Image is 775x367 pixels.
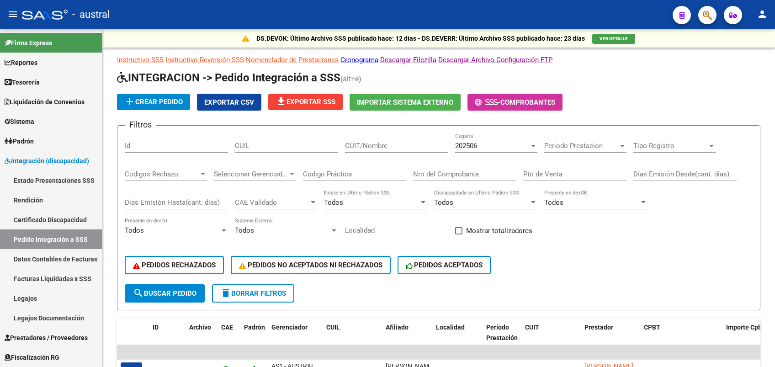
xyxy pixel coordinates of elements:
datatable-header-cell: Localidad [432,318,483,358]
span: CUIL [326,324,340,331]
a: Cronograma [340,56,378,64]
iframe: Intercom live chat [744,336,766,358]
a: Instructivo Reversión SSS [165,56,244,64]
datatable-header-cell: CPBT [640,318,722,358]
button: Importar Sistema Externo [350,94,461,111]
span: PEDIDOS ACEPTADOS [406,261,483,269]
span: Prestador [584,324,613,331]
mat-icon: person [757,9,768,20]
span: Mostrar totalizadores [466,225,532,236]
span: Tesorería [5,77,40,87]
span: Firma Express [5,38,52,48]
span: Codigos Rechazo [125,170,199,178]
button: PEDIDOS RECHAZADOS [125,256,224,274]
datatable-header-cell: Archivo [186,318,218,358]
p: - - - - - [117,55,760,65]
span: Importar Sistema Externo [357,98,453,106]
button: PEDIDOS ACEPTADOS [398,256,491,274]
span: VER DETALLE [600,36,628,41]
span: Padrón [5,136,34,146]
span: Archivo [189,324,211,331]
span: Crear Pedido [124,98,183,106]
datatable-header-cell: CUIL [323,318,382,358]
span: PEDIDOS NO ACEPTADOS NI RECHAZADOS [239,261,382,269]
span: Seleccionar Gerenciador [214,170,288,178]
mat-icon: menu [7,9,18,20]
button: VER DETALLE [592,34,635,44]
span: Afiliado [386,324,409,331]
span: Buscar Pedido [133,289,196,298]
span: Exportar CSV [204,98,254,106]
datatable-header-cell: Período Prestación [483,318,521,358]
button: Buscar Pedido [125,284,205,303]
datatable-header-cell: Padrón [240,318,268,358]
button: Borrar Filtros [212,284,294,303]
span: (alt+e) [340,74,361,83]
span: Tipo Registro [633,142,707,150]
span: Fiscalización RG [5,352,59,362]
p: DS.DEVOK: Último Archivo SSS publicado hace: 12 días - DS.DEVERR: Último Archivo SSS publicado ha... [256,33,585,43]
mat-icon: search [133,287,144,298]
datatable-header-cell: Prestador [581,318,640,358]
span: INTEGRACION -> Pedido Integración a SSS [117,71,340,84]
span: Período Prestación [486,324,518,341]
span: - austral [72,5,110,25]
button: PEDIDOS NO ACEPTADOS NI RECHAZADOS [231,256,391,274]
span: Comprobantes [500,98,555,106]
datatable-header-cell: CUIT [521,318,581,358]
span: Exportar SSS [276,98,335,106]
mat-icon: add [124,96,135,107]
span: Importe Cpbt. [726,324,766,331]
span: Localidad [436,324,465,331]
span: ID [153,324,159,331]
span: PEDIDOS RECHAZADOS [133,261,216,269]
a: Nomenclador de Prestaciones [246,56,339,64]
span: Todos [235,226,254,234]
span: Gerenciador [271,324,308,331]
mat-icon: file_download [276,96,287,107]
span: Liquidación de Convenios [5,97,85,107]
button: Crear Pedido [117,94,190,110]
button: -Comprobantes [467,94,563,111]
a: Instructivo SSS [117,56,164,64]
span: Periodo Prestacion [544,142,618,150]
span: Todos [544,198,563,207]
button: Exportar SSS [268,94,343,110]
mat-icon: delete [220,287,231,298]
span: Integración (discapacidad) [5,156,89,166]
a: Descargar Filezilla [380,56,436,64]
span: CAE [221,324,233,331]
span: Borrar Filtros [220,289,286,298]
button: Exportar CSV [197,94,261,111]
span: CPBT [644,324,660,331]
span: Padrón [244,324,265,331]
span: Todos [324,198,343,207]
datatable-header-cell: ID [149,318,186,358]
datatable-header-cell: Gerenciador [268,318,323,358]
h3: Filtros [125,118,156,131]
span: CUIT [525,324,539,331]
a: Descargar Archivo Configuración FTP [438,56,552,64]
datatable-header-cell: Importe Cpbt. [722,318,773,358]
datatable-header-cell: Afiliado [382,318,432,358]
span: 202506 [455,142,477,150]
span: Reportes [5,58,37,68]
span: Todos [125,226,144,234]
span: - [475,98,500,106]
span: CAE Validado [235,198,309,207]
span: Prestadores / Proveedores [5,333,88,343]
datatable-header-cell: CAE [218,318,240,358]
span: Todos [434,198,453,207]
span: Sistema [5,117,34,127]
